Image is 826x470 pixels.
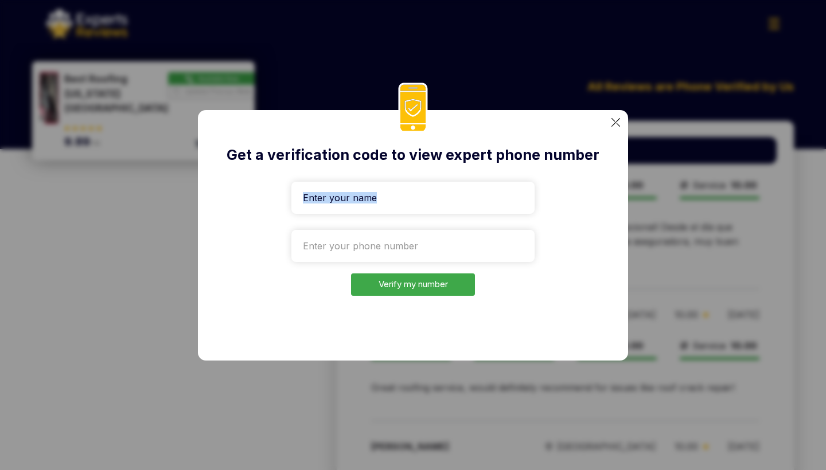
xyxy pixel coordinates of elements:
img: categoryImgae [611,118,620,127]
input: Enter your name [291,182,535,214]
h2: Get a verification code to view expert phone number [224,144,602,166]
button: Verify my number [351,273,475,296]
img: phoneIcon [398,83,428,134]
input: Enter your phone number [291,230,535,262]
